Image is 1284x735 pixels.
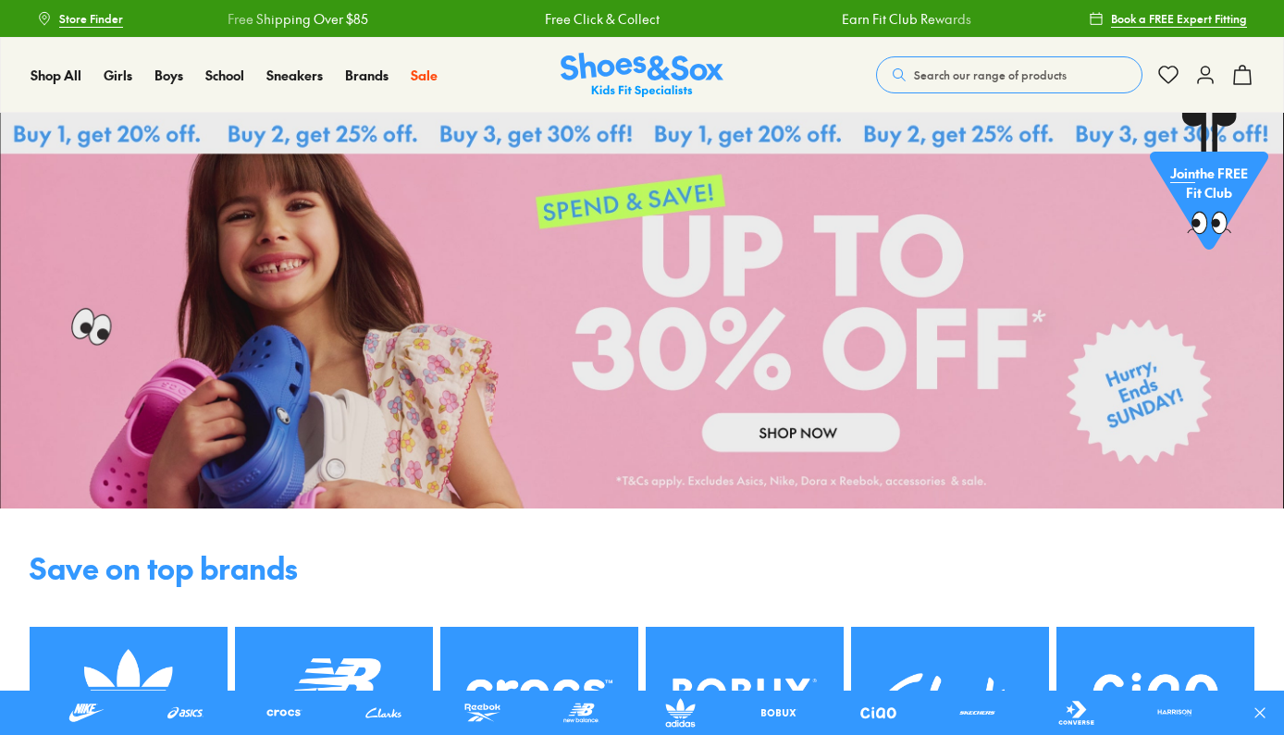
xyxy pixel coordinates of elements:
[545,9,660,29] a: Free Click & Collect
[1150,112,1268,260] a: Jointhe FREE Fit Club
[842,9,971,29] a: Earn Fit Club Rewards
[914,67,1067,83] span: Search our range of products
[104,66,132,85] a: Girls
[266,66,323,84] span: Sneakers
[1170,164,1195,182] span: Join
[227,9,367,29] a: Free Shipping Over $85
[104,66,132,84] span: Girls
[37,2,123,35] a: Store Finder
[59,10,123,27] span: Store Finder
[31,66,81,84] span: Shop All
[561,53,723,98] a: Shoes & Sox
[561,53,723,98] img: SNS_Logo_Responsive.svg
[1089,2,1247,35] a: Book a FREE Expert Fitting
[876,56,1142,93] button: Search our range of products
[345,66,389,84] span: Brands
[1150,149,1268,217] p: the FREE Fit Club
[205,66,244,85] a: School
[205,66,244,84] span: School
[411,66,438,85] a: Sale
[31,66,81,85] a: Shop All
[345,66,389,85] a: Brands
[154,66,183,84] span: Boys
[154,66,183,85] a: Boys
[1111,10,1247,27] span: Book a FREE Expert Fitting
[411,66,438,84] span: Sale
[266,66,323,85] a: Sneakers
